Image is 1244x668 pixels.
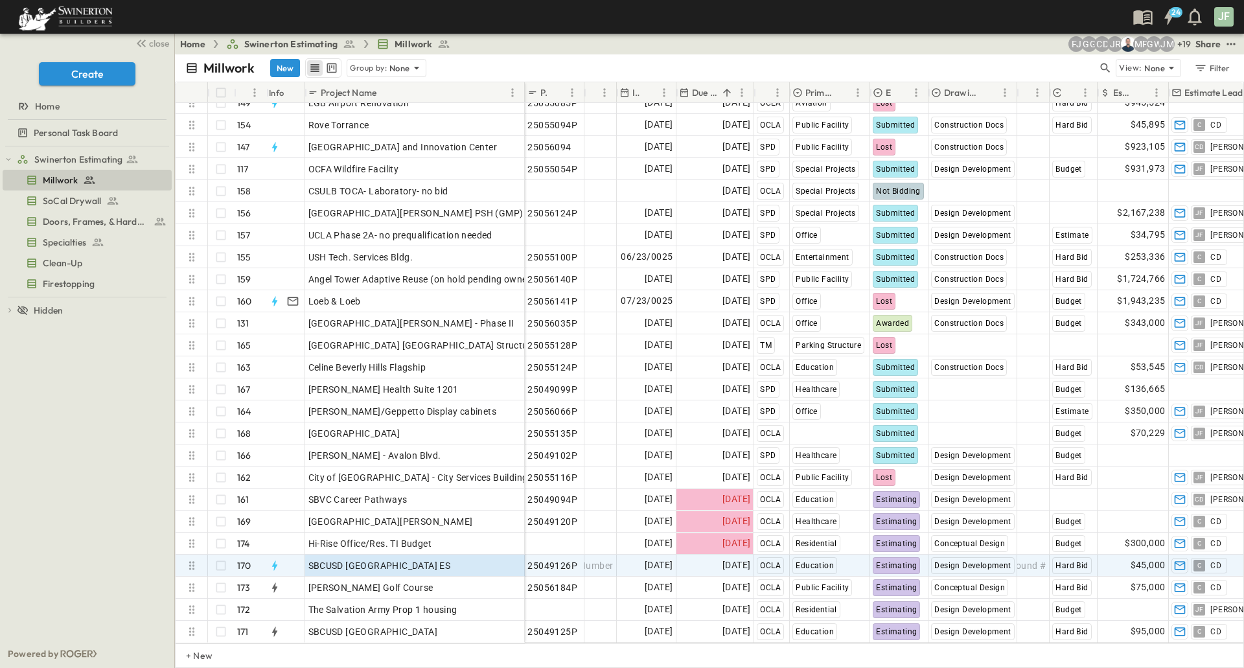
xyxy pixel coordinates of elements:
[632,86,639,99] p: Invite Date
[3,170,172,190] div: Millworktest
[796,297,817,306] span: Office
[1055,253,1088,262] span: Hard Bid
[1149,85,1164,100] button: Menu
[760,275,776,284] span: SPD
[35,100,60,113] span: Home
[722,448,750,463] span: [DATE]
[796,231,817,240] span: Office
[1223,36,1239,52] button: test
[564,85,580,100] button: Menu
[1195,146,1204,147] span: CD
[720,86,734,100] button: Sort
[1055,363,1088,372] span: Hard Bid
[621,249,673,264] span: 06/23/0025
[722,249,750,264] span: [DATE]
[1133,36,1149,52] div: Madison Pagdilao (madison.pagdilao@swinerton.com)
[997,85,1013,100] button: Menu
[590,86,604,100] button: Sort
[760,341,772,350] span: TM
[1177,38,1190,51] p: + 19
[934,121,1004,130] span: Construction Docs
[760,98,781,108] span: OCLA
[722,139,750,154] span: [DATE]
[760,407,776,416] span: SPD
[796,143,849,152] span: Public Facility
[934,297,1011,306] span: Design Development
[237,251,251,264] p: 155
[1063,86,1077,100] button: Sort
[645,271,673,286] span: [DATE]
[876,407,915,416] span: Submitted
[1055,275,1088,284] span: Hard Bid
[307,60,323,76] button: row view
[239,86,253,100] button: Sort
[796,363,834,372] span: Education
[1131,117,1166,132] span: $45,895
[796,385,836,394] span: Healthcare
[1120,36,1136,52] img: Brandon Norcutt (brandon.norcutt@swinerton.com)
[3,190,172,211] div: SoCal Drywalltest
[796,407,817,416] span: Office
[722,183,750,198] span: [DATE]
[876,451,915,460] span: Submitted
[1077,85,1093,100] button: Menu
[237,295,252,308] p: 160
[1125,404,1165,419] span: $350,000
[934,143,1004,152] span: Construction Docs
[1117,294,1165,308] span: $1,943,235
[527,405,577,418] span: 25056066P
[1214,7,1234,27] div: JF
[645,426,673,441] span: [DATE]
[876,253,915,262] span: Submitted
[527,339,577,352] span: 25055128P
[934,451,1011,460] span: Design Development
[1144,62,1165,75] p: None
[1210,252,1221,262] span: CD
[722,161,750,176] span: [DATE]
[527,427,577,440] span: 25055135P
[876,429,915,438] span: Submitted
[1210,120,1221,130] span: CD
[1213,6,1235,28] button: JF
[645,316,673,330] span: [DATE]
[796,341,861,350] span: Parking Structure
[266,82,305,103] div: Info
[645,205,673,220] span: [DATE]
[876,231,915,240] span: Submitted
[876,385,915,394] span: Submitted
[1125,95,1165,110] span: $945,524
[527,383,577,396] span: 25049099P
[237,207,251,220] p: 156
[237,119,251,132] p: 154
[350,62,387,75] p: Group by:
[876,98,892,108] span: Lost
[308,339,536,352] span: [GEOGRAPHIC_DATA] [GEOGRAPHIC_DATA] Structure
[1146,36,1162,52] div: GEORGIA WESLEY (georgia.wesley@swinerton.com)
[527,295,577,308] span: 25056141P
[237,273,251,286] p: 159
[1135,86,1149,100] button: Sort
[505,85,520,100] button: Menu
[796,165,855,174] span: Special Projects
[796,275,849,284] span: Public Facility
[527,251,577,264] span: 25055100P
[760,165,776,174] span: SPD
[805,86,833,99] p: Primary Market
[597,85,612,100] button: Menu
[645,161,673,176] span: [DATE]
[149,37,169,50] span: close
[308,361,426,374] span: Celine Beverly Hills Flagship
[237,427,251,440] p: 168
[876,297,892,306] span: Lost
[379,86,393,100] button: Sort
[1094,36,1110,52] div: Christopher Detar (christopher.detar@swinerton.com)
[645,448,673,463] span: [DATE]
[3,254,169,272] a: Clean-Up
[645,338,673,352] span: [DATE]
[527,317,577,330] span: 25056035P
[1193,61,1230,75] div: Filter
[308,295,361,308] span: Loeb & Loeb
